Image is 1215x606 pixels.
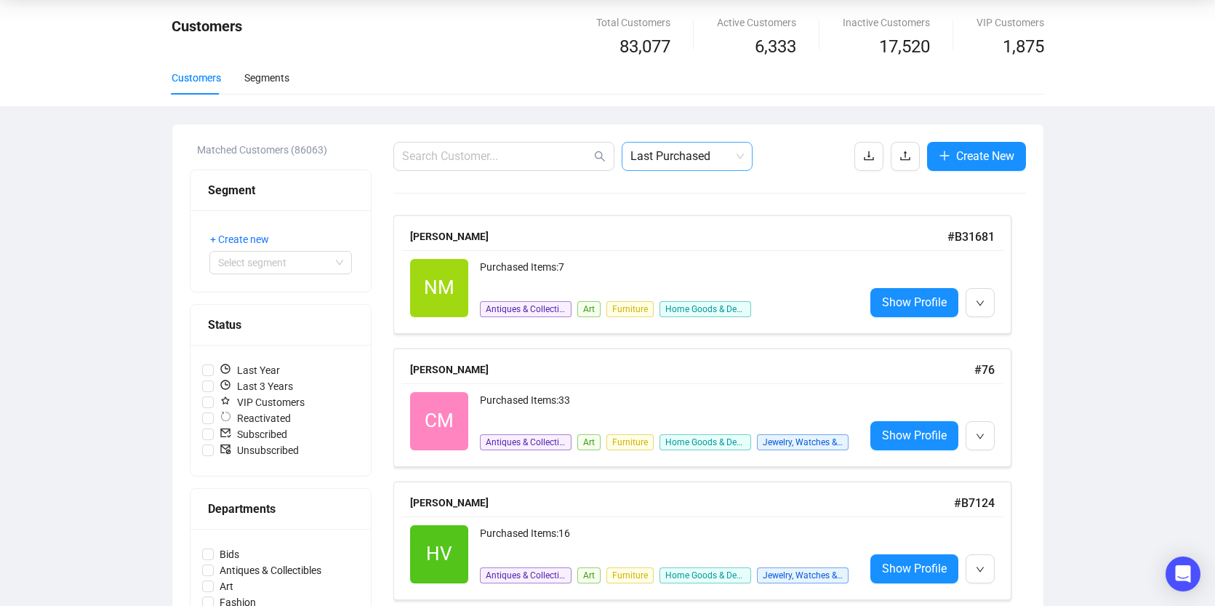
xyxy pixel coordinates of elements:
span: # 76 [974,363,995,377]
span: plus [939,150,950,162]
span: Home Goods & Decor [659,567,751,583]
span: Show Profile [882,293,947,311]
div: [PERSON_NAME] [410,362,974,378]
span: Bids [214,546,245,562]
span: Subscribed [214,426,293,442]
span: # B31681 [947,230,995,244]
span: Show Profile [882,559,947,578]
button: + Create new [209,228,281,251]
span: download [863,150,875,162]
span: Last Purchased [630,143,744,170]
div: Customers [172,70,221,86]
div: Active Customers [717,15,796,31]
span: + Create new [210,231,269,247]
a: Show Profile [870,421,958,450]
span: # B7124 [954,496,995,510]
span: down [976,565,985,574]
span: NM [424,273,454,303]
span: 6,333 [755,33,796,61]
div: Total Customers [596,15,670,31]
button: Create New [927,142,1026,171]
a: Show Profile [870,288,958,317]
span: Last 3 Years [214,378,299,394]
span: Home Goods & Decor [659,434,751,450]
span: 83,077 [619,33,670,61]
a: Show Profile [870,554,958,583]
span: down [976,432,985,441]
a: [PERSON_NAME]#B31681NMPurchased Items:7Antiques & CollectiblesArtFurnitureHome Goods & DecorShow ... [393,215,1026,334]
span: Art [577,567,601,583]
span: Last Year [214,362,286,378]
div: Segment [208,181,353,199]
span: upload [899,150,911,162]
div: Purchased Items: 33 [480,392,853,421]
span: Art [214,578,239,594]
div: [PERSON_NAME] [410,495,954,511]
span: Art [577,434,601,450]
span: Home Goods & Decor [659,301,751,317]
div: Inactive Customers [843,15,930,31]
div: Purchased Items: 7 [480,259,853,288]
span: Furniture [606,434,654,450]
div: Segments [244,70,289,86]
span: VIP Customers [214,394,310,410]
a: [PERSON_NAME]#76CMPurchased Items:33Antiques & CollectiblesArtFurnitureHome Goods & DecorJewelry,... [393,348,1026,467]
span: Create New [956,147,1014,165]
span: Furniture [606,301,654,317]
div: Status [208,316,353,334]
div: Matched Customers (86063) [197,142,372,158]
div: Departments [208,500,353,518]
span: down [976,299,985,308]
span: Antiques & Collectibles [480,434,572,450]
span: Reactivated [214,410,297,426]
span: Jewelry, Watches & Gemstones [757,567,849,583]
span: Antiques & Collectibles [480,301,572,317]
span: Unsubscribed [214,442,305,458]
span: Jewelry, Watches & Gemstones [757,434,849,450]
div: Open Intercom Messenger [1166,557,1200,591]
span: HV [426,539,452,569]
span: Antiques & Collectibles [214,562,327,578]
div: Purchased Items: 16 [480,525,853,554]
span: Antiques & Collectibles [480,567,572,583]
span: Customers [172,17,242,35]
span: 17,520 [879,33,930,61]
span: CM [425,406,454,436]
a: [PERSON_NAME]#B7124HVPurchased Items:16Antiques & CollectiblesArtFurnitureHome Goods & DecorJewel... [393,482,1026,600]
div: [PERSON_NAME] [410,228,947,244]
span: Art [577,301,601,317]
div: VIP Customers [977,15,1044,31]
span: 1,875 [1003,33,1044,61]
span: Show Profile [882,426,947,444]
span: Furniture [606,567,654,583]
input: Search Customer... [402,148,591,165]
span: search [594,151,606,162]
